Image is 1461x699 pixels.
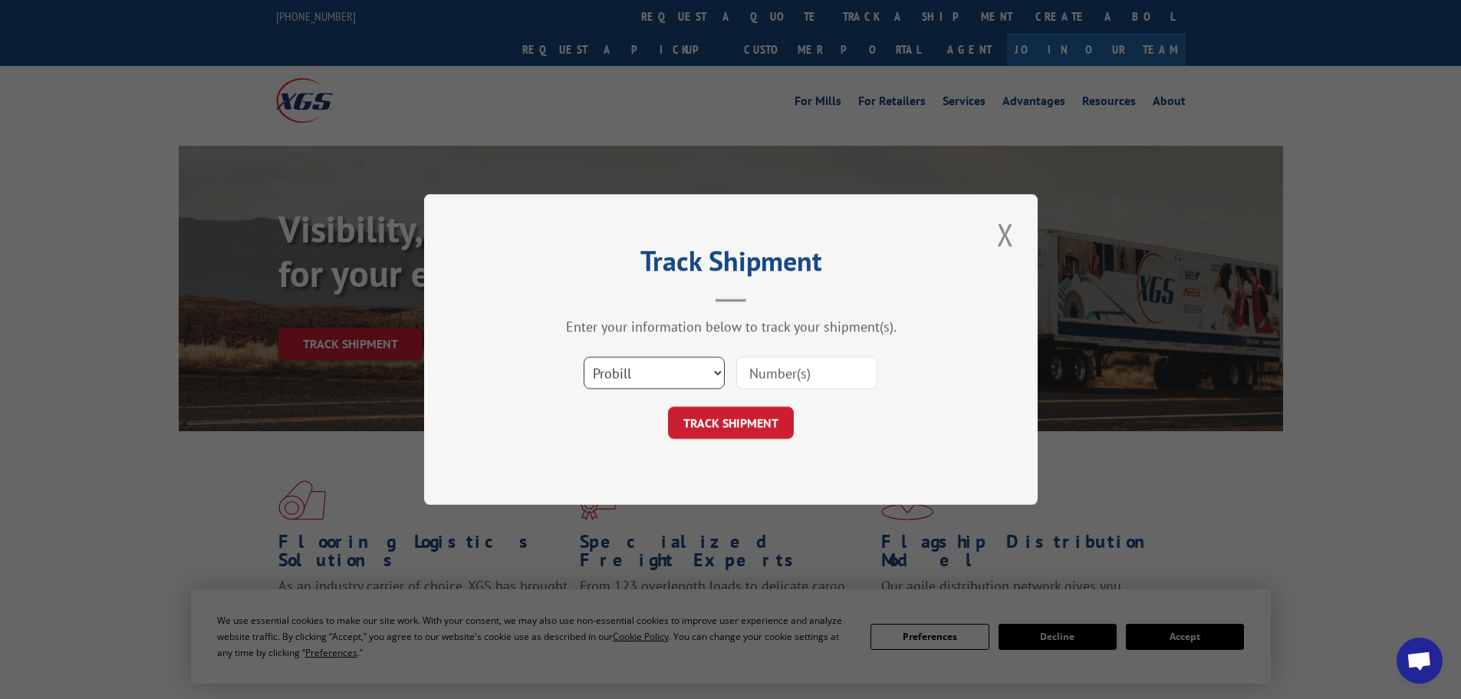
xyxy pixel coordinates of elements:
[501,318,961,335] div: Enter your information below to track your shipment(s).
[501,250,961,279] h2: Track Shipment
[668,407,794,439] button: TRACK SHIPMENT
[1397,638,1443,684] a: Open chat
[736,357,877,389] input: Number(s)
[992,213,1018,256] button: Close modal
